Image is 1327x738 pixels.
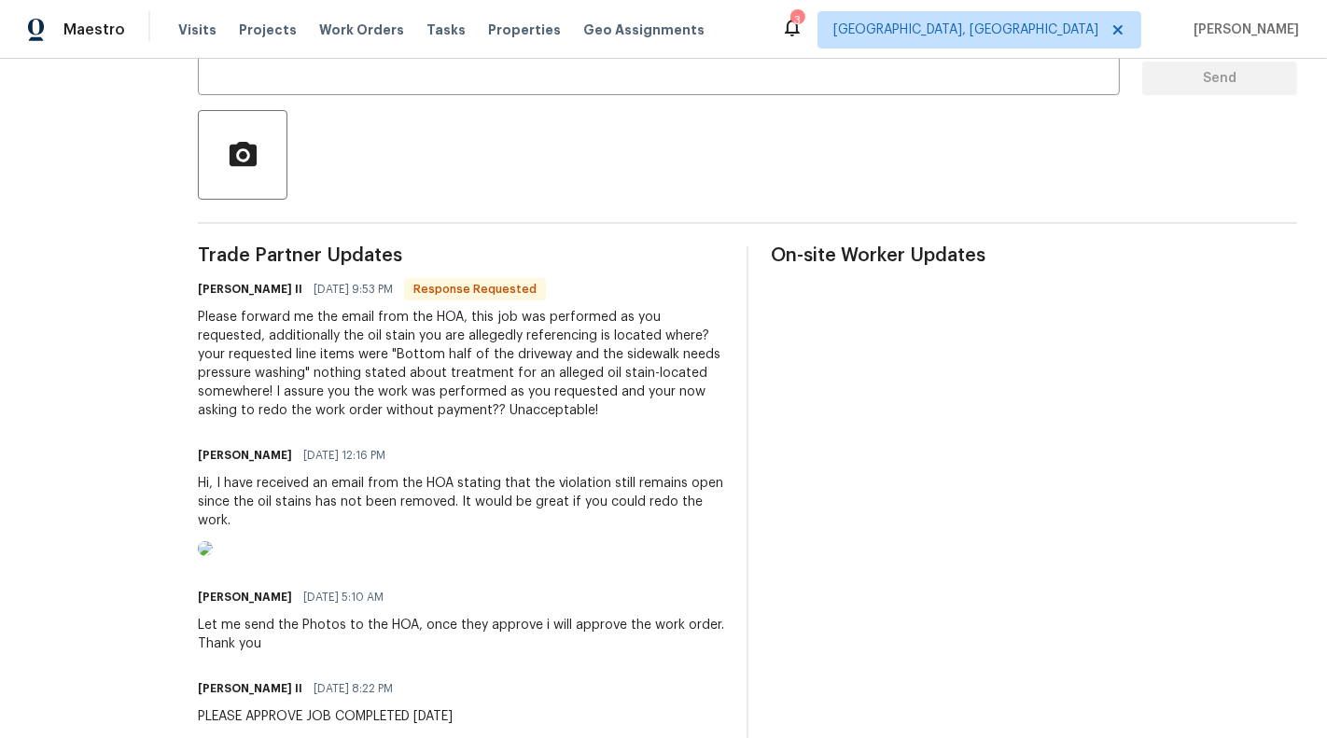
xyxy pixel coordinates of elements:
[583,21,705,39] span: Geo Assignments
[314,280,393,299] span: [DATE] 9:53 PM
[63,21,125,39] span: Maestro
[198,707,453,726] div: PLEASE APPROVE JOB COMPLETED [DATE]
[790,11,803,30] div: 3
[314,679,393,698] span: [DATE] 8:22 PM
[303,446,385,465] span: [DATE] 12:16 PM
[198,474,724,530] div: Hi, I have received an email from the HOA stating that the violation still remains open since the...
[303,588,384,606] span: [DATE] 5:10 AM
[198,280,302,299] h6: [PERSON_NAME] II
[319,21,404,39] span: Work Orders
[198,679,302,698] h6: [PERSON_NAME] II
[198,446,292,465] h6: [PERSON_NAME]
[198,308,724,420] div: Please forward me the email from the HOA, this job was performed as you requested, additionally t...
[198,246,724,265] span: Trade Partner Updates
[771,246,1297,265] span: On-site Worker Updates
[198,588,292,606] h6: [PERSON_NAME]
[488,21,561,39] span: Properties
[239,21,297,39] span: Projects
[406,280,544,299] span: Response Requested
[426,23,466,36] span: Tasks
[198,616,724,653] div: Let me send the Photos to the HOA, once they approve i will approve the work order. Thank you
[1186,21,1299,39] span: [PERSON_NAME]
[178,21,217,39] span: Visits
[833,21,1098,39] span: [GEOGRAPHIC_DATA], [GEOGRAPHIC_DATA]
